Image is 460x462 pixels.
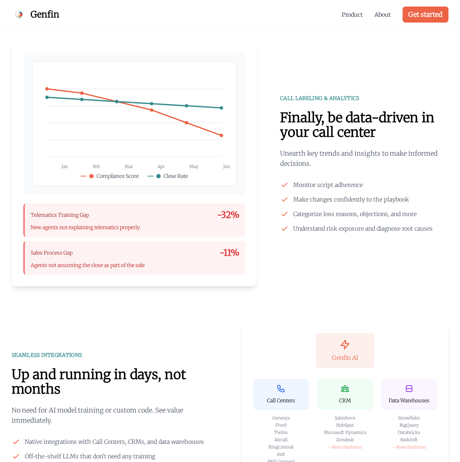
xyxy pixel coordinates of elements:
[342,10,363,19] a: Product
[389,397,429,404] span: Data Warehouses
[339,397,351,404] span: CRM
[317,415,373,421] div: Salesforce
[31,211,89,219] span: Telematics Training Gap
[293,210,417,218] span: Categorize loss reasons, objections, and more
[280,148,448,169] p: Unearth key trends and insights to make informed decisions.
[12,351,219,359] div: SEAMLESS INTEGRATIONS
[253,444,309,450] div: RingCentral
[253,437,309,443] div: Aircall
[280,95,448,102] div: CALL LABELING & ANALYTICS
[62,164,68,170] span: Jan
[253,430,309,435] div: Twilio
[217,209,239,221] span: -32%
[374,10,391,19] a: About
[381,444,437,450] div: + More Platforms
[12,405,219,426] p: No need for AI model training or custom code. See value immediately.
[381,422,437,428] div: BigQuery
[25,452,155,461] span: Off-the-shelf LLMs that don't need any training
[317,444,373,450] div: + More Platforms
[381,430,437,435] div: Databricks
[164,172,188,180] span: Close Rate
[189,164,198,170] span: May
[31,9,59,20] span: Genfin
[317,437,373,443] div: Zendesk
[293,180,363,189] span: Monitor script adherence
[93,164,100,170] span: Feb
[381,437,437,443] div: Redshift
[317,422,373,428] div: HubSpot
[253,451,309,457] div: 8x8
[157,164,165,170] span: Apr
[223,164,230,170] span: Jun
[31,262,239,269] p: Agents not assuming the close as part of the sale
[12,7,59,22] a: Genfin
[125,164,133,170] span: Mar
[317,430,373,435] div: Microsoft Dynamics
[253,415,309,421] div: Genesys
[220,247,239,259] span: -11%
[97,172,139,180] span: Compliance Score
[332,354,358,361] span: Genfin AI
[31,224,239,231] p: New agents not explaining telematics properly
[12,7,26,22] img: Genfin Logo
[267,397,295,404] span: Call Centers
[280,111,448,140] h2: Finally, be data-driven in your call center
[25,437,204,446] span: Native integrations with Call Centers, CRMs, and data warehouses
[12,367,219,397] h2: Up and running in days, not months
[402,7,448,23] a: Get started
[31,249,72,256] span: Sales Process Gap
[293,224,433,233] span: Understand risk exposure and diagnose root causes
[381,415,437,421] div: Snowflake
[293,195,409,204] span: Make changes confidently to the playbook
[253,422,309,428] div: Five9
